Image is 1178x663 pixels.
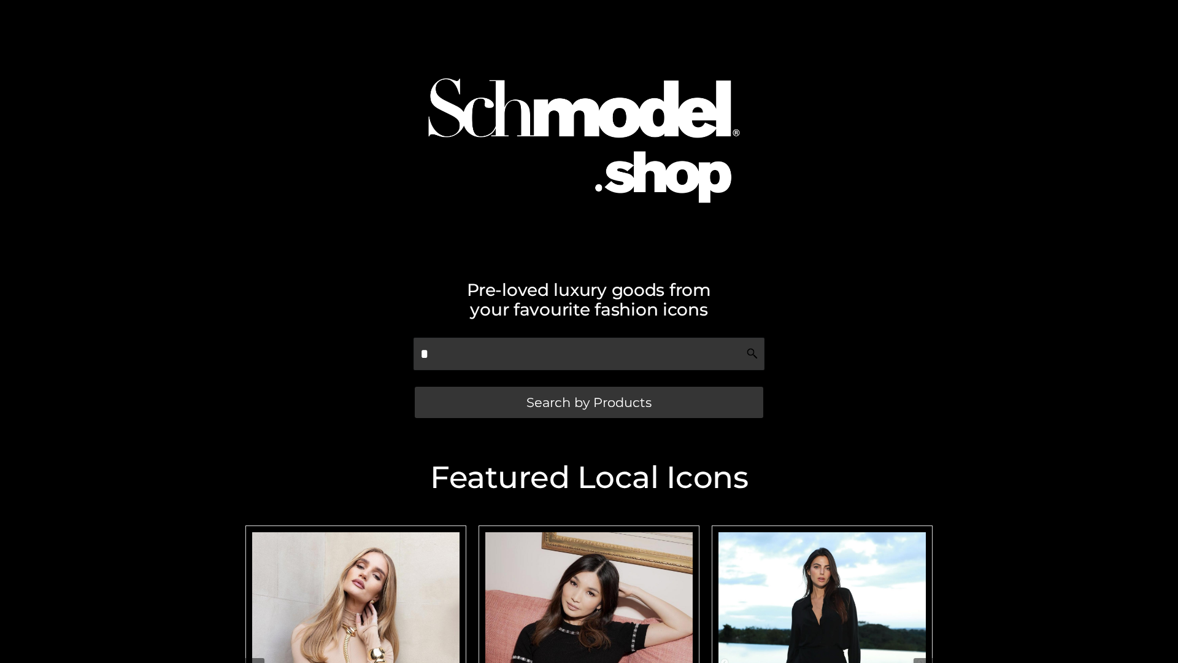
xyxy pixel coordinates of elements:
img: Search Icon [746,347,758,360]
h2: Pre-loved luxury goods from your favourite fashion icons [239,280,939,319]
h2: Featured Local Icons​ [239,462,939,493]
span: Search by Products [526,396,652,409]
a: Search by Products [415,387,763,418]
